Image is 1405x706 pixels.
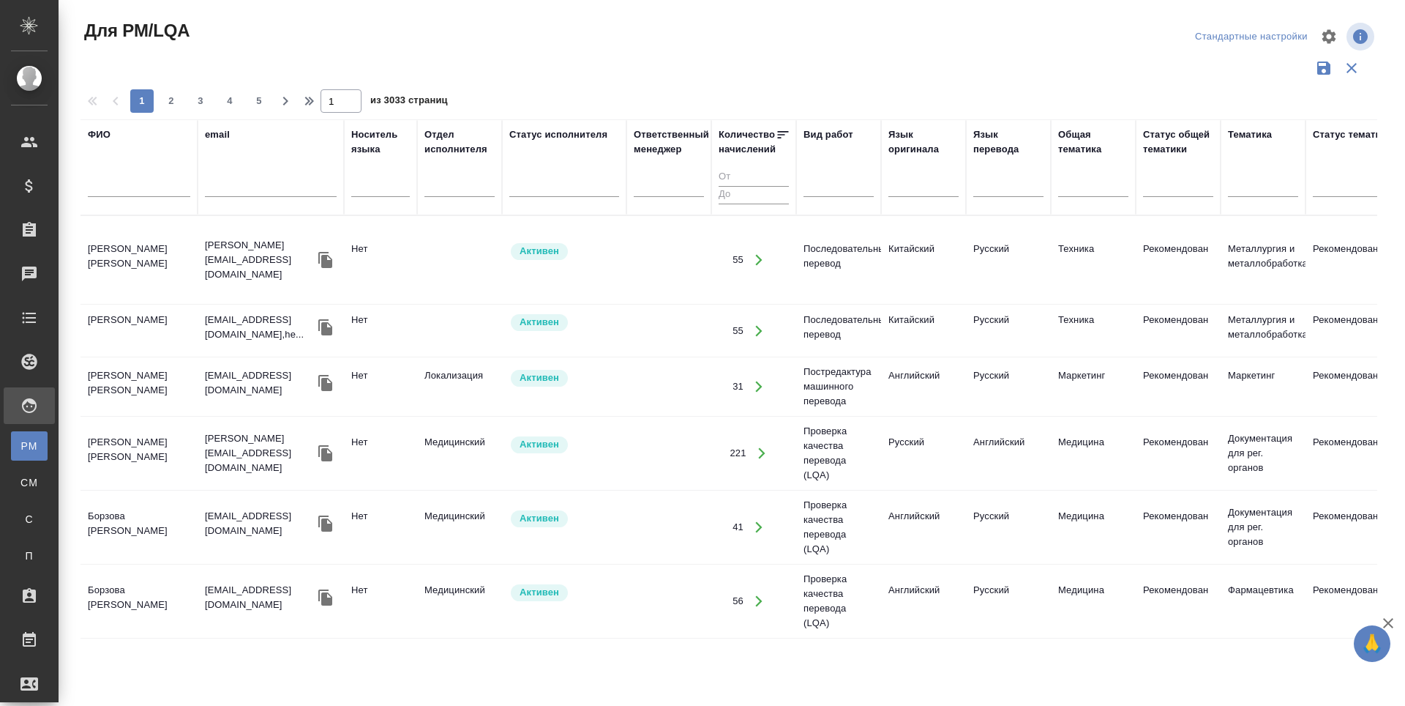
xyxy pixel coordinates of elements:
[1136,305,1221,357] td: Рекомендован
[247,94,271,108] span: 5
[744,513,774,543] button: Открыть работы
[189,94,212,108] span: 3
[80,19,190,42] span: Для PM/LQA
[1310,54,1338,82] button: Сохранить фильтры
[1338,54,1365,82] button: Сбросить фильтры
[80,305,198,357] td: [PERSON_NAME]
[344,234,417,286] td: Нет
[315,316,337,338] button: Скопировать
[1360,628,1385,659] span: 🙏
[719,127,776,157] div: Количество начислений
[315,442,337,464] button: Скопировать
[1136,234,1221,286] td: Рекомендован
[796,417,881,490] td: Проверка качества перевода (LQA)
[1136,361,1221,412] td: Рекомендован
[1136,502,1221,553] td: Рекомендован
[733,324,743,338] div: 55
[315,249,337,271] button: Скопировать
[351,127,410,157] div: Носитель языка
[1191,26,1311,48] div: split button
[1221,498,1305,557] td: Документация для рег. органов
[509,313,619,332] div: Рядовой исполнитель: назначай с учетом рейтинга
[509,509,619,529] div: Рядовой исполнитель: назначай с учетом рейтинга
[966,576,1051,627] td: Русский
[744,245,774,275] button: Открыть работы
[881,428,966,479] td: Русский
[881,234,966,286] td: Китайский
[205,313,315,342] p: [EMAIL_ADDRESS][DOMAIN_NAME],he...
[520,437,559,452] p: Активен
[796,565,881,638] td: Проверка качества перевода (LQA)
[744,372,774,402] button: Открыть работы
[160,94,183,108] span: 2
[966,305,1051,357] td: Русский
[417,428,502,479] td: Медицинский
[11,431,48,461] a: PM
[189,89,212,113] button: 3
[796,234,881,286] td: Последовательный перевод
[315,513,337,535] button: Скопировать
[1354,625,1390,662] button: 🙏
[160,89,183,113] button: 2
[509,435,619,455] div: Рядовой исполнитель: назначай с учетом рейтинга
[218,89,241,113] button: 4
[18,475,40,490] span: CM
[520,585,559,600] p: Активен
[733,379,743,394] div: 31
[1051,361,1136,412] td: Маркетинг
[881,502,966,553] td: Английский
[80,361,198,412] td: [PERSON_NAME] [PERSON_NAME]
[730,446,746,461] div: 221
[634,127,709,157] div: Ответственный менеджер
[370,92,448,113] span: из 3033 страниц
[205,509,315,538] p: [EMAIL_ADDRESS][DOMAIN_NAME]
[18,439,40,453] span: PM
[344,428,417,479] td: Нет
[1051,305,1136,357] td: Техника
[803,127,853,142] div: Вид работ
[888,127,959,157] div: Язык оригинала
[747,439,777,469] button: Открыть работы
[80,428,198,479] td: [PERSON_NAME] [PERSON_NAME]
[417,502,502,553] td: Медицинский
[520,315,559,330] p: Активен
[11,541,48,571] a: П
[733,253,743,267] div: 55
[733,520,743,535] div: 41
[18,549,40,563] span: П
[344,502,417,553] td: Нет
[417,576,502,627] td: Медицинский
[744,587,774,617] button: Открыть работы
[1136,428,1221,479] td: Рекомендован
[509,242,619,261] div: Рядовой исполнитель: назначай с учетом рейтинга
[88,127,110,142] div: ФИО
[315,372,337,394] button: Скопировать
[966,361,1051,412] td: Русский
[205,583,315,612] p: [EMAIL_ADDRESS][DOMAIN_NAME]
[11,505,48,534] a: С
[744,316,774,346] button: Открыть работы
[1051,576,1136,627] td: Медицина
[1228,127,1272,142] div: Тематика
[1051,428,1136,479] td: Медицина
[205,431,315,475] p: [PERSON_NAME][EMAIL_ADDRESS][DOMAIN_NAME]
[11,468,48,497] a: CM
[966,428,1051,479] td: Английский
[881,576,966,627] td: Английский
[247,89,271,113] button: 5
[1058,127,1128,157] div: Общая тематика
[1221,576,1305,627] td: Фармацевтика
[973,127,1044,157] div: Язык перевода
[1313,127,1392,142] div: Статус тематики
[1221,361,1305,412] td: Маркетинг
[881,361,966,412] td: Английский
[796,357,881,416] td: Постредактура машинного перевода
[719,186,789,204] input: До
[509,127,607,142] div: Статус исполнителя
[520,371,559,385] p: Активен
[424,127,495,157] div: Отдел исполнителя
[218,94,241,108] span: 4
[205,238,315,282] p: [PERSON_NAME][EMAIL_ADDRESS][DOMAIN_NAME]
[417,361,502,412] td: Локализация
[1051,234,1136,286] td: Техника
